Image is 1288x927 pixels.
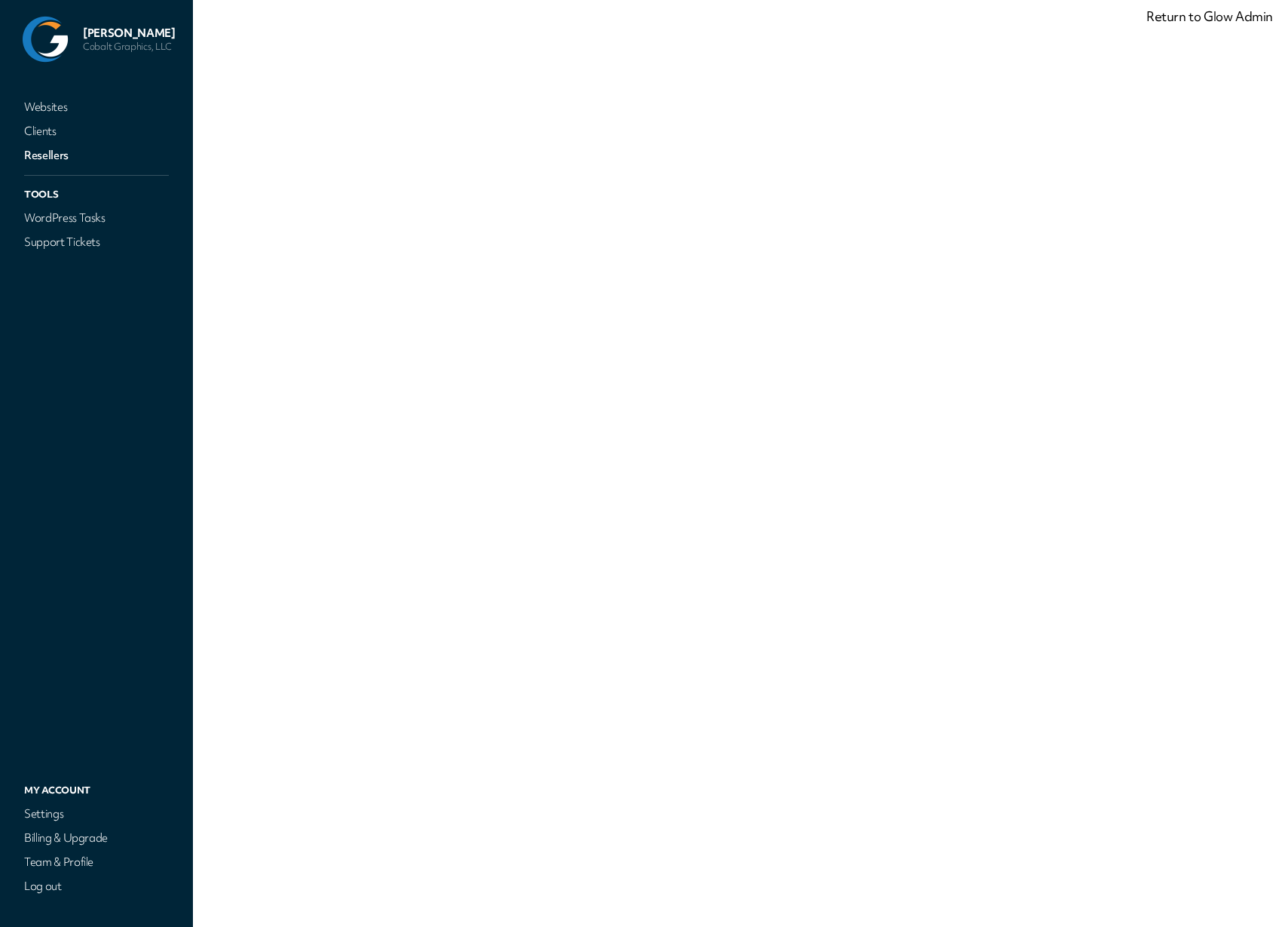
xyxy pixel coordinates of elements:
[21,232,172,253] a: Support Tickets
[21,121,172,142] a: Clients
[1146,8,1273,25] a: Return to Glow Admin
[21,97,172,118] a: Websites
[83,26,175,41] p: [PERSON_NAME]
[21,145,172,166] a: Resellers
[21,827,172,849] a: Billing & Upgrade
[21,852,172,873] a: Team & Profile
[21,207,172,229] a: WordPress Tasks
[21,781,172,800] p: My Account
[21,803,172,824] a: Settings
[83,41,175,53] p: Cobalt Graphics, LLC
[21,185,172,204] p: Tools
[21,876,172,897] a: Log out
